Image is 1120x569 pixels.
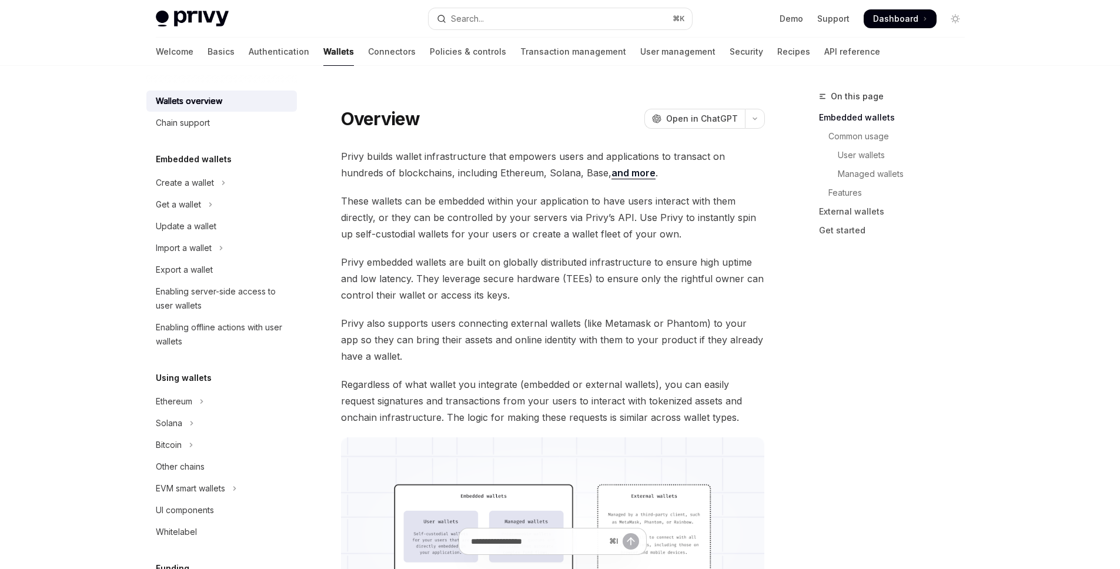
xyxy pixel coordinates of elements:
a: Enabling server-side access to user wallets [146,281,297,316]
div: Import a wallet [156,241,212,255]
img: light logo [156,11,229,27]
div: Ethereum [156,394,192,409]
a: Recipes [777,38,810,66]
a: API reference [824,38,880,66]
div: Solana [156,416,182,430]
button: Open in ChatGPT [644,109,745,129]
div: Update a wallet [156,219,216,233]
a: External wallets [819,202,974,221]
a: Chain support [146,112,297,133]
a: Dashboard [864,9,937,28]
a: UI components [146,500,297,521]
div: Export a wallet [156,263,213,277]
a: Whitelabel [146,521,297,543]
a: Export a wallet [146,259,297,280]
a: Features [819,183,974,202]
div: Bitcoin [156,438,182,452]
h1: Overview [341,108,420,129]
a: Update a wallet [146,216,297,237]
div: Create a wallet [156,176,214,190]
a: Enabling offline actions with user wallets [146,317,297,352]
a: Transaction management [520,38,626,66]
a: Wallets overview [146,91,297,112]
a: Support [817,13,850,25]
button: Toggle Ethereum section [146,391,297,412]
a: Embedded wallets [819,108,974,127]
span: Open in ChatGPT [666,113,738,125]
div: UI components [156,503,214,517]
a: Get started [819,221,974,240]
h5: Embedded wallets [156,152,232,166]
div: Other chains [156,460,205,474]
a: Policies & controls [430,38,506,66]
span: Privy builds wallet infrastructure that empowers users and applications to transact on hundreds o... [341,148,765,181]
a: Other chains [146,456,297,477]
a: Security [730,38,763,66]
button: Toggle Bitcoin section [146,434,297,456]
a: User wallets [819,146,974,165]
span: Privy embedded wallets are built on globally distributed infrastructure to ensure high uptime and... [341,254,765,303]
div: Search... [451,12,484,26]
a: Demo [780,13,803,25]
button: Toggle dark mode [946,9,965,28]
button: Toggle Create a wallet section [146,172,297,193]
button: Toggle EVM smart wallets section [146,478,297,499]
a: Wallets [323,38,354,66]
a: Welcome [156,38,193,66]
span: These wallets can be embedded within your application to have users interact with them directly, ... [341,193,765,242]
div: Get a wallet [156,198,201,212]
span: On this page [831,89,884,103]
div: EVM smart wallets [156,481,225,496]
div: Enabling offline actions with user wallets [156,320,290,349]
a: and more [611,167,656,179]
span: ⌘ K [673,14,685,24]
button: Open search [429,8,692,29]
span: Dashboard [873,13,918,25]
span: Privy also supports users connecting external wallets (like Metamask or Phantom) to your app so t... [341,315,765,364]
span: Regardless of what wallet you integrate (embedded or external wallets), you can easily request si... [341,376,765,426]
button: Toggle Get a wallet section [146,194,297,215]
button: Send message [623,533,639,550]
input: Ask a question... [471,528,604,554]
a: Authentication [249,38,309,66]
h5: Using wallets [156,371,212,385]
a: User management [640,38,716,66]
div: Whitelabel [156,525,197,539]
div: Enabling server-side access to user wallets [156,284,290,313]
a: Connectors [368,38,416,66]
div: Chain support [156,116,210,130]
a: Managed wallets [819,165,974,183]
div: Wallets overview [156,94,222,108]
button: Toggle Solana section [146,413,297,434]
button: Toggle Import a wallet section [146,237,297,259]
a: Basics [208,38,235,66]
a: Common usage [819,127,974,146]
